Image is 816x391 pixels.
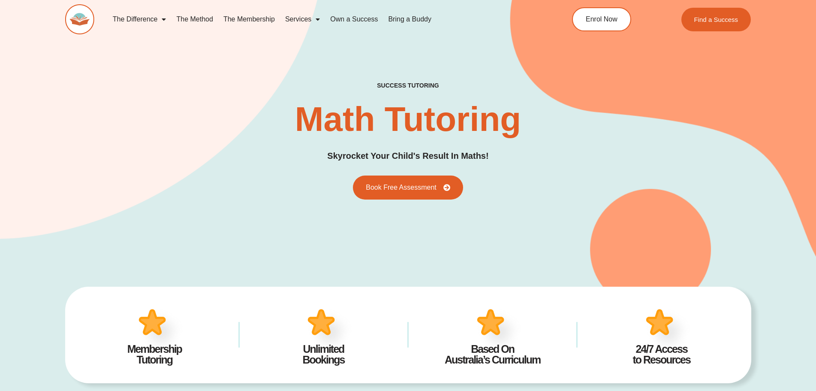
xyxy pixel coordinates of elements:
[377,82,439,89] h4: success tutoring
[83,344,226,365] h4: Membership Tutoring
[280,9,325,29] a: Services
[366,184,437,191] span: Book Free Assessment
[108,9,533,29] nav: Menu
[171,9,218,29] a: The Method
[327,149,488,163] h3: Skyrocket Your Child's Result In Maths!
[586,16,617,23] span: Enrol Now
[590,344,733,365] h4: 24/7 Access to Resources
[108,9,172,29] a: The Difference
[383,9,437,29] a: Bring a Buddy
[694,16,738,23] span: Find a Success
[353,176,463,200] a: Book Free Assessment
[295,102,521,136] h2: Math Tutoring
[252,344,395,365] h4: Unlimited Bookings
[681,8,751,31] a: Find a Success
[572,7,631,31] a: Enrol Now
[218,9,280,29] a: The Membership
[421,344,564,365] h4: Based On Australia’s Curriculum
[325,9,383,29] a: Own a Success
